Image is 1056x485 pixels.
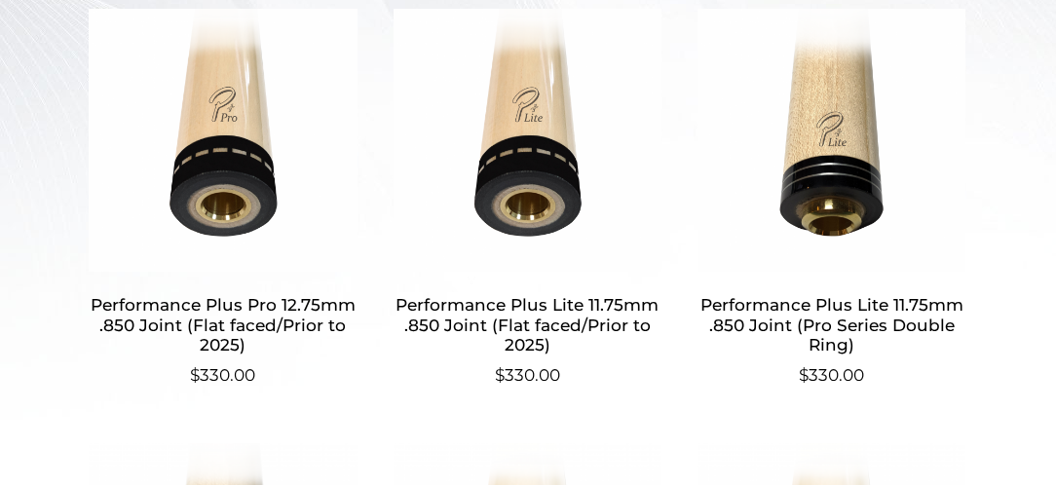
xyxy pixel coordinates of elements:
h2: Performance Plus Lite 11.75mm .850 Joint (Pro Series Double Ring) [697,287,967,363]
bdi: 330.00 [495,365,560,385]
bdi: 330.00 [190,365,255,385]
h2: Performance Plus Pro 12.75mm .850 Joint (Flat faced/Prior to 2025) [88,287,358,363]
img: Performance Plus Lite 11.75mm .850 Joint (Pro Series Double Ring) [697,9,967,272]
span: $ [799,365,809,385]
h2: Performance Plus Lite 11.75mm .850 Joint (Flat faced/Prior to 2025) [392,287,662,363]
span: $ [190,365,200,385]
img: Performance Plus Lite 11.75mm .850 Joint (Flat faced/Prior to 2025) [392,9,662,272]
a: Performance Plus Pro 12.75mm .850 Joint (Flat faced/Prior to 2025) $330.00 [88,9,358,389]
img: Performance Plus Pro 12.75mm .850 Joint (Flat faced/Prior to 2025) [88,9,358,272]
bdi: 330.00 [799,365,864,385]
a: Performance Plus Lite 11.75mm .850 Joint (Flat faced/Prior to 2025) $330.00 [392,9,662,389]
a: Performance Plus Lite 11.75mm .850 Joint (Pro Series Double Ring) $330.00 [697,9,967,389]
span: $ [495,365,505,385]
